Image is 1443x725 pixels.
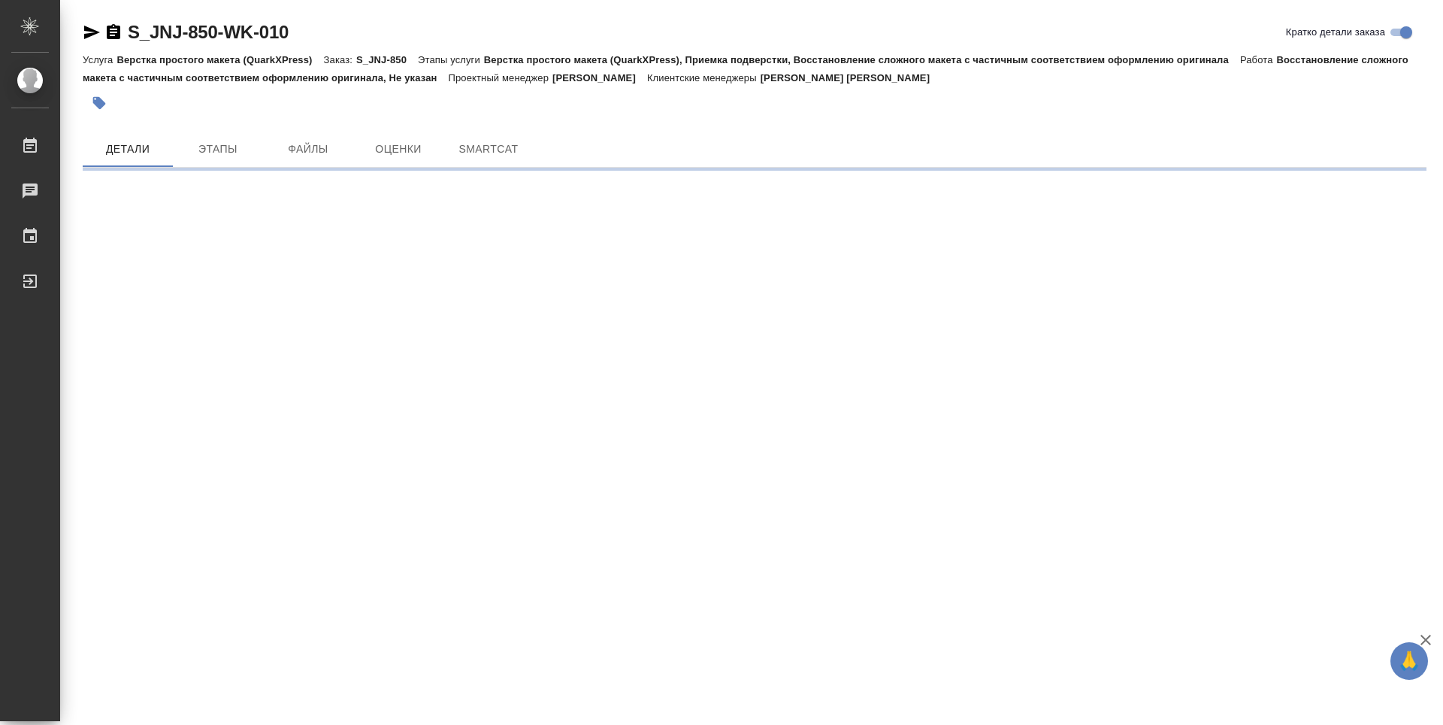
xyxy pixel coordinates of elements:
span: Файлы [272,140,344,159]
span: Кратко детали заказа [1286,25,1385,40]
span: Детали [92,140,164,159]
p: [PERSON_NAME] [PERSON_NAME] [761,72,942,83]
span: 🙏 [1396,645,1422,677]
button: Скопировать ссылку [104,23,123,41]
p: Клиентские менеджеры [647,72,761,83]
p: S_JNJ-850 [356,54,418,65]
p: Верстка простого макета (QuarkXPress), Приемка подверстки, Восстановление сложного макета с части... [484,54,1240,65]
p: Заказ: [324,54,356,65]
p: Услуга [83,54,116,65]
a: S_JNJ-850-WK-010 [128,22,289,42]
p: Верстка простого макета (QuarkXPress) [116,54,323,65]
p: Этапы услуги [418,54,484,65]
button: 🙏 [1390,642,1428,680]
p: Проектный менеджер [449,72,552,83]
span: Оценки [362,140,434,159]
p: [PERSON_NAME] [552,72,647,83]
p: Работа [1240,54,1277,65]
span: Этапы [182,140,254,159]
span: SmartCat [452,140,525,159]
button: Скопировать ссылку для ЯМессенджера [83,23,101,41]
button: Добавить тэг [83,86,116,120]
